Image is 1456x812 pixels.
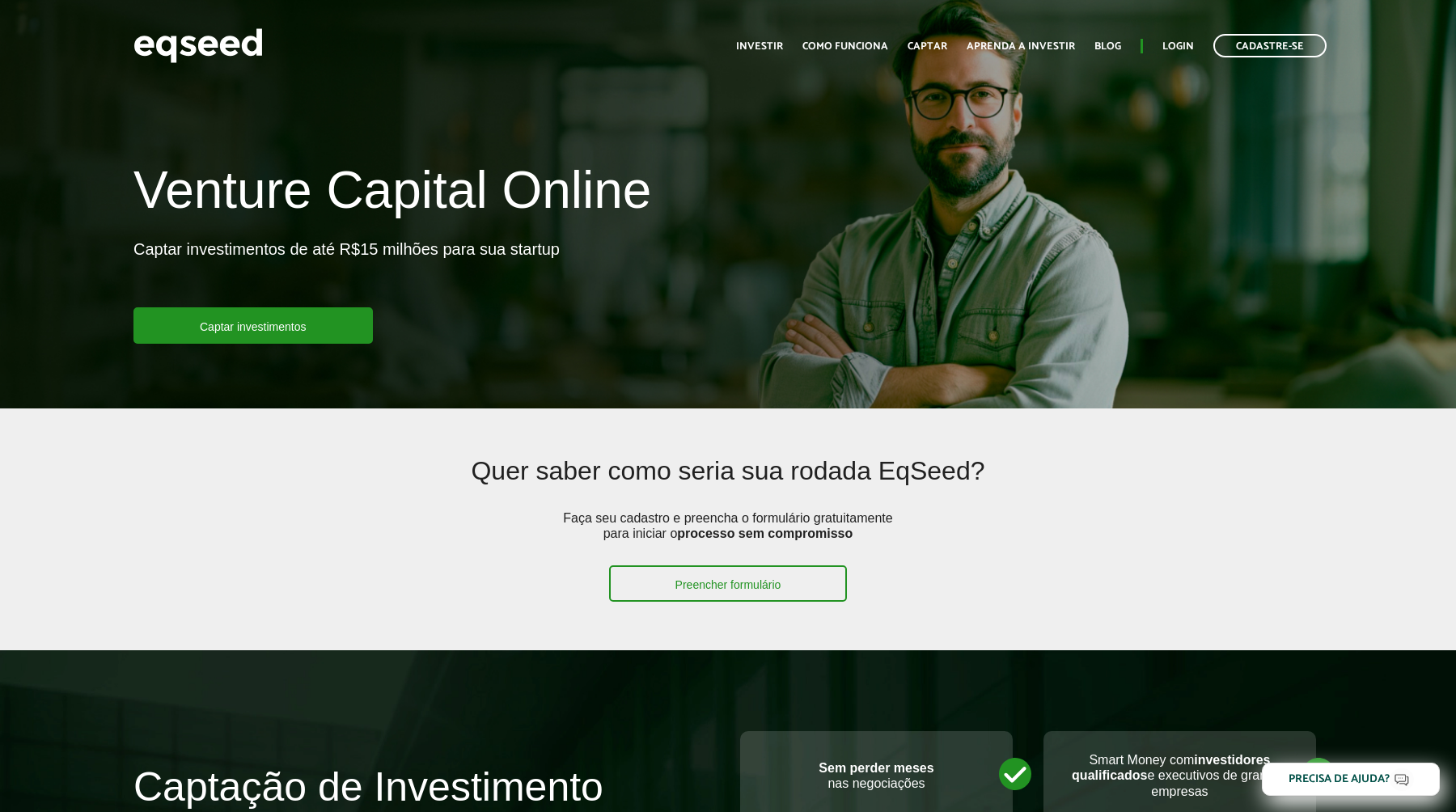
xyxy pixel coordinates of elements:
a: Captar investimentos [133,307,373,344]
a: Blog [1094,41,1121,52]
a: Cadastre-se [1213,34,1327,57]
p: nas negociações [756,760,997,791]
p: Captar investimentos de até R$15 milhões para sua startup [133,239,560,307]
a: Captar [908,41,947,52]
p: Smart Money com e executivos de grandes empresas [1060,752,1300,799]
img: EqSeed [133,24,263,67]
h1: Venture Capital Online [133,162,651,226]
h2: Quer saber como seria sua rodada EqSeed? [255,457,1201,510]
strong: processo sem compromisso [677,527,853,540]
a: Preencher formulário [609,565,848,602]
strong: investidores qualificados [1072,753,1270,782]
p: Faça seu cadastro e preencha o formulário gratuitamente para iniciar o [558,510,898,565]
a: Como funciona [802,41,888,52]
strong: Sem perder meses [819,761,933,775]
a: Aprenda a investir [967,41,1075,52]
a: Login [1162,41,1194,52]
a: Investir [736,41,783,52]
